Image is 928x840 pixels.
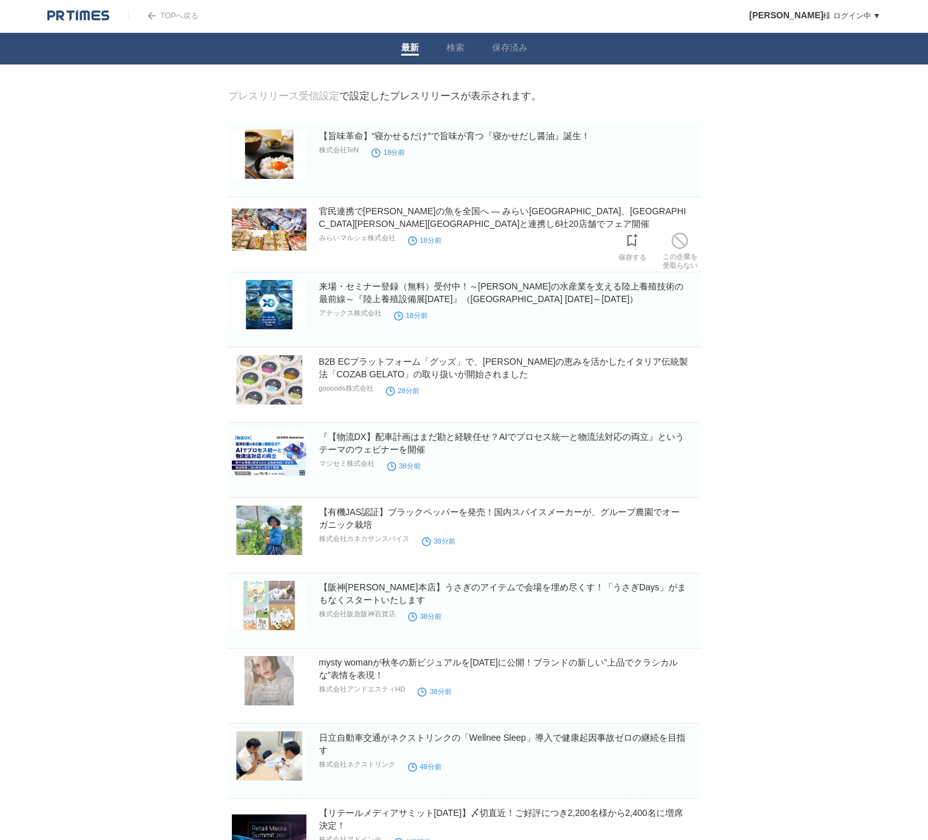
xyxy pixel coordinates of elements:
img: 日立自動車交通がネクストリンクの「Wellnee Sleep」導入で健康起因事故ゼロの継続を目指す [232,731,306,781]
a: 保存する [618,230,646,262]
a: この企業を受取らない [663,229,697,270]
img: 来場・セミナー登録（無料）受付中！～未来の水産業を支える陸上養殖技術の最前線～『陸上養殖設備展2025』（東京ビッグサイト東ホール 2025年10月15日～17日） [232,280,306,329]
time: 18分前 [408,236,442,244]
time: 38分前 [408,612,442,620]
p: アテックス株式会社 [319,308,382,318]
time: 18分前 [394,312,428,319]
p: goooods株式会社 [319,384,373,393]
time: 48分前 [408,763,442,770]
time: 38分前 [418,688,451,695]
img: 『【物流DX】配車計画はまだ勘と経験任せ？AIでプロセス統一と物流法対応の両立』というテーマのウェビナーを開催 [232,430,306,480]
p: 株式会社カネカサンスパイス [319,534,409,544]
img: 【旨味革命】“寝かせるだけ”で旨味が育つ『寝かせだし醤油』誕生！ [232,130,306,179]
img: B2B ECプラットフォーム「グッズ」で、山形の恵みを活かしたイタリア伝統製法「COZAB GELATO」の取り扱いが開始されました [232,355,306,405]
a: 【リテールメディアサミット[DATE]】〆切直近！ご好評につき2,200名様から2,400名に増席決定！ [319,808,683,831]
span: [PERSON_NAME] [749,10,823,20]
time: 18分前 [371,149,405,156]
a: 官民連携で[PERSON_NAME]の魚を全国へ — みらい[GEOGRAPHIC_DATA]、[GEOGRAPHIC_DATA][PERSON_NAME][GEOGRAPHIC_DATA]と連... [319,206,686,229]
a: 最新 [401,42,419,56]
a: TOPへ戻る [128,11,198,20]
a: 【阪神[PERSON_NAME]本店】うさぎのアイテムで会場を埋め尽くす！「うさぎDays」がまもなくスタートいたします [319,582,686,605]
img: 【阪神梅田本店】うさぎのアイテムで会場を埋め尽くす！「うさぎDays」がまもなくスタートいたします [232,581,306,630]
a: 来場・セミナー登録（無料）受付中！～[PERSON_NAME]の水産業を支える陸上養殖技術の最前線～『陸上養殖設備展[DATE]』（[GEOGRAPHIC_DATA] [DATE]～[DATE]） [319,281,684,304]
a: 保存済み [492,42,527,56]
img: arrow.png [148,12,155,20]
p: 株式会社阪急阪神百貨店 [319,609,395,619]
time: 38分前 [422,537,455,545]
p: 株式会社TeN [319,145,359,155]
a: mysty womanが秋冬の新ビジュアルを[DATE]に公開！ブランドの新しい”上品でクラシカルな”表情を表現！ [319,657,678,680]
a: 検索 [447,42,464,56]
a: 【旨味革命】“寝かせるだけ”で旨味が育つ『寝かせだし醤油』誕生！ [319,131,590,141]
a: 『【物流DX】配車計画はまだ勘と経験任せ？AIでプロセス統一と物流法対応の両立』というテーマのウェビナーを開催 [319,432,685,454]
a: B2B ECプラットフォーム「グッズ」で、[PERSON_NAME]の恵みを活かしたイタリア伝統製法「COZAB GELATO」の取り扱いが開始されました [319,356,689,379]
img: mysty womanが秋冬の新ビジュアルを9月18日に公開！ブランドの新しい”上品でクラシカルな”表情を表現！ [232,656,306,705]
img: logo.png [47,9,109,22]
p: マジセミ株式会社 [319,459,375,468]
a: 【有機JAS認証】ブラックペッパーを発売！国内スパイスメーカーが、グループ農園でオーガニック栽培 [319,507,680,530]
time: 28分前 [386,387,419,394]
img: 【有機JAS認証】ブラックペッパーを発売！国内スパイスメーカーが、グループ農園でオーガニック栽培 [232,506,306,555]
a: [PERSON_NAME]様 ログイン中 ▼ [749,11,881,20]
div: で設定したプレスリリースが表示されます。 [228,90,541,103]
a: 日立自動車交通がネクストリンクの「Wellnee Sleep」導入で健康起因事故ゼロの継続を目指す [319,733,685,755]
p: 株式会社ネクストリンク [319,760,395,769]
img: 官民連携で浜田の魚を全国へ — みらいマルシェ、島根県浜田市と連携し6社20店舗でフェア開催 [232,205,306,254]
a: プレスリリース受信設定 [228,90,339,101]
time: 38分前 [387,462,421,470]
p: 株式会社アンドエスティHD [319,685,406,694]
p: みらいマルシェ株式会社 [319,233,395,243]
